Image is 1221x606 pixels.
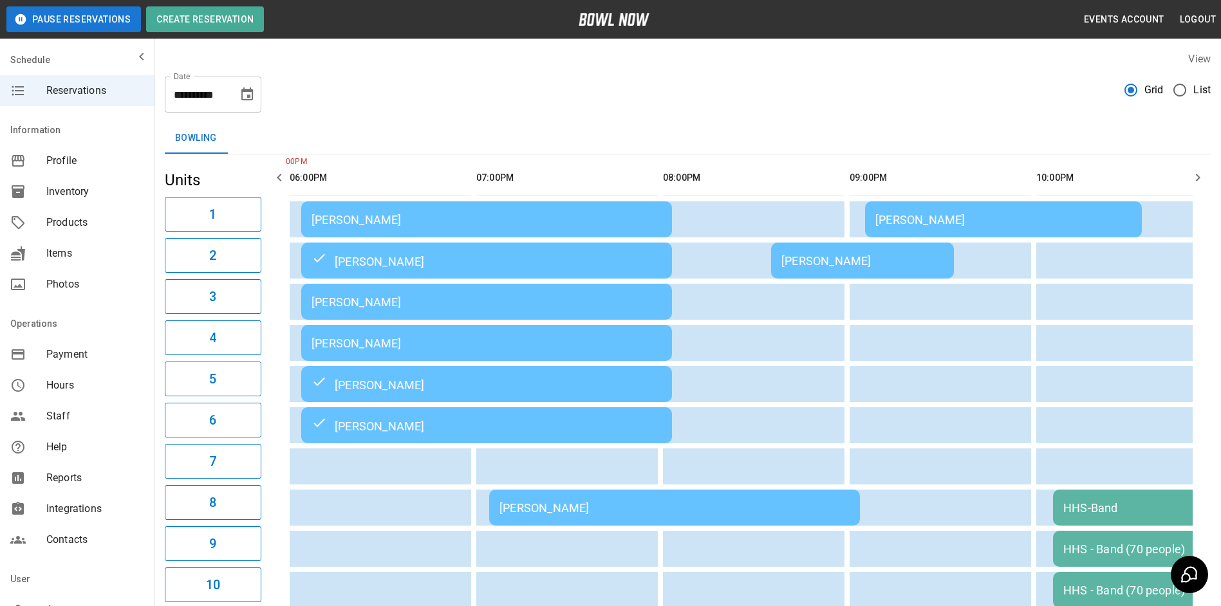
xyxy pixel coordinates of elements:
button: 8 [165,485,261,520]
button: Pause Reservations [6,6,141,32]
button: 5 [165,362,261,396]
h6: 3 [209,286,216,307]
span: Hours [46,378,144,393]
h6: 6 [209,410,216,430]
label: View [1188,53,1211,65]
button: 2 [165,238,261,273]
span: Items [46,246,144,261]
span: Photos [46,277,144,292]
span: Help [46,439,144,455]
span: Products [46,215,144,230]
button: 3 [165,279,261,314]
div: [PERSON_NAME] [499,501,850,515]
h5: Units [165,170,261,190]
div: inventory tabs [165,123,1211,154]
button: Events Account [1079,8,1170,32]
button: Create Reservation [146,6,264,32]
div: [PERSON_NAME] [312,376,662,392]
span: Inventory [46,184,144,199]
button: Bowling [165,123,227,154]
h6: 1 [209,204,216,225]
span: Reservations [46,83,144,98]
h6: 7 [209,451,216,472]
div: [PERSON_NAME] [781,254,944,268]
button: 7 [165,444,261,479]
div: [PERSON_NAME] [312,336,662,350]
span: Profile [46,153,144,169]
button: 4 [165,320,261,355]
button: 9 [165,526,261,561]
h6: 8 [209,492,216,513]
span: Payment [46,347,144,362]
button: 1 [165,197,261,232]
span: Integrations [46,501,144,517]
button: 6 [165,403,261,437]
span: Contacts [46,532,144,547]
div: [PERSON_NAME] [312,418,662,433]
div: [PERSON_NAME] [312,253,662,268]
h6: 2 [209,245,216,266]
img: logo [579,13,649,26]
h6: 4 [209,327,216,348]
div: [PERSON_NAME] [312,295,662,309]
span: List [1193,82,1211,98]
h6: 5 [209,369,216,389]
button: 10 [165,567,261,602]
h6: 10 [206,574,220,595]
button: Logout [1175,8,1221,32]
span: Reports [46,470,144,486]
button: Choose date, selected date is Oct 4, 2025 [234,82,260,107]
span: Grid [1144,82,1164,98]
div: [PERSON_NAME] [875,213,1132,226]
span: Staff [46,409,144,424]
div: [PERSON_NAME] [312,213,662,226]
h6: 9 [209,533,216,554]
